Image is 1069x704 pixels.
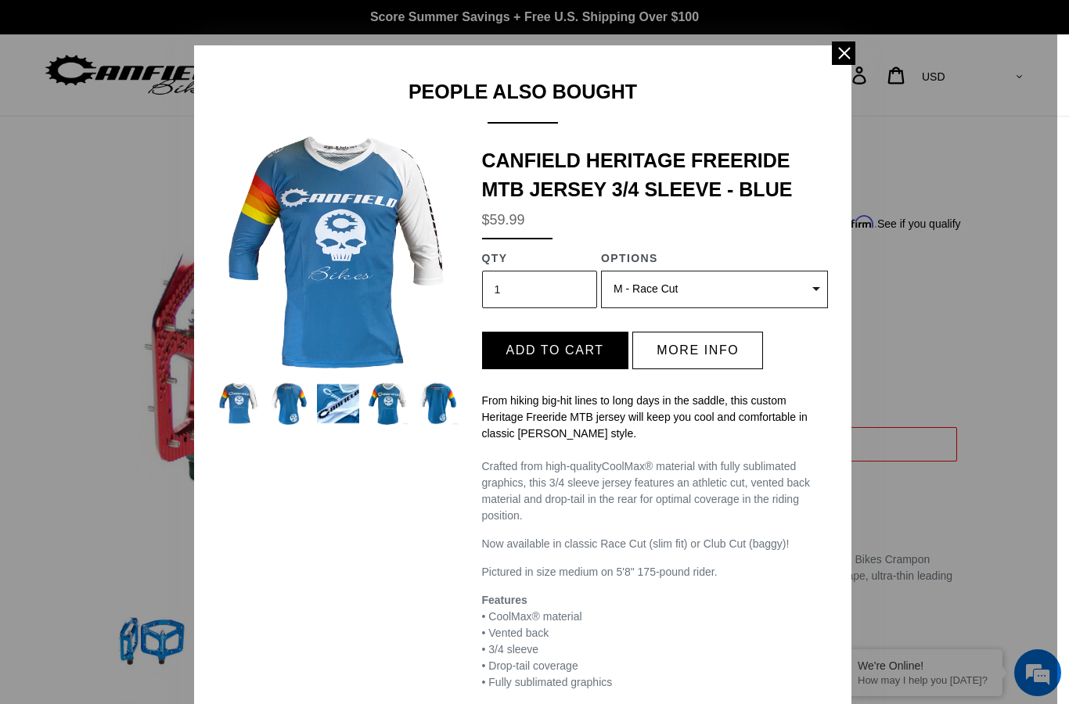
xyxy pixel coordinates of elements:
[482,146,829,205] div: Canfield Heritage Freeride MTB Jersey 3/4 Sleeve - Blue
[91,197,216,355] span: We're online!
[482,594,527,606] strong: Features
[632,332,763,369] button: More info
[482,332,628,369] button: Add to cart
[482,393,829,442] div: From hiking big-hit lines to long days in the saddle, this custom Heritage Freeride MTB jersey wi...
[105,88,286,108] div: Chat with us now
[482,212,525,228] span: $59.99
[8,427,298,482] textarea: Type your message and hit 'Enter'
[50,78,89,117] img: d_696896380_company_1647369064580_696896380
[482,566,718,578] span: Pictured in size medium on 5'8" 175-pound rider.
[218,81,828,123] div: People Also Bought
[482,458,829,524] p: Crafted from high-quality
[218,135,459,375] img: Canfield-Hertiage-Jersey-Blue-Front.jpg
[482,250,597,267] div: QTY
[482,537,790,550] span: Now available in classic Race Cut (slim fit) or Club Cut (baggy)!
[17,86,41,110] div: Navigation go back
[257,8,294,45] div: Minimize live chat window
[601,250,828,267] div: Options
[482,460,810,522] span: CoolMax® material with fully sublimated graphics, this 3/4 sleeve jersey features an athletic cut...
